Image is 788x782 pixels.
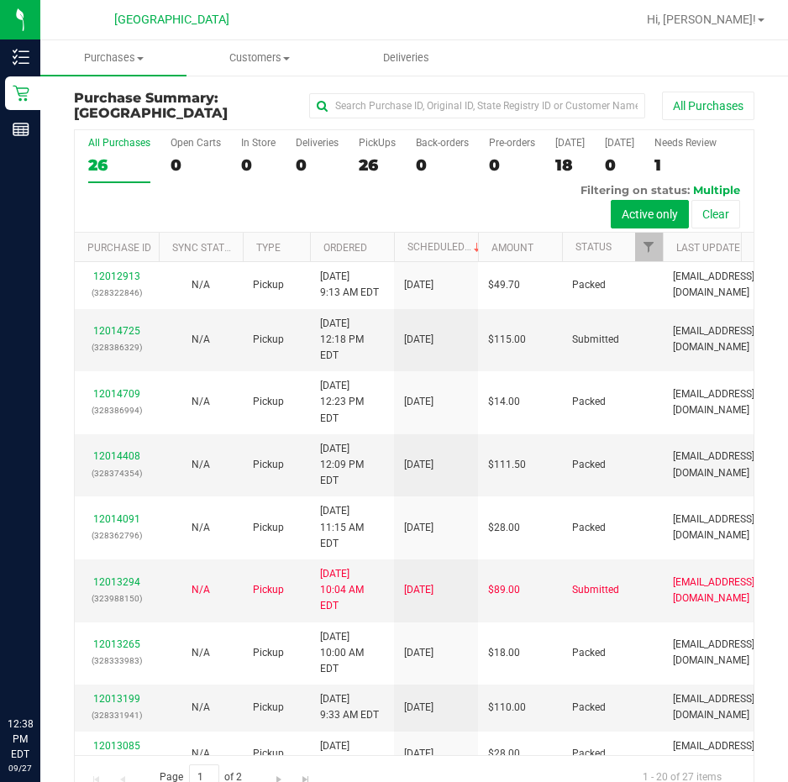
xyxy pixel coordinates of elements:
div: 26 [359,155,396,175]
span: $111.50 [488,457,526,473]
a: 12013265 [93,638,140,650]
div: [DATE] [555,137,585,149]
span: $115.00 [488,332,526,348]
button: N/A [192,645,210,661]
span: [DATE] [404,332,433,348]
a: 12012913 [93,270,140,282]
inline-svg: Inventory [13,49,29,66]
a: 12013199 [93,693,140,705]
a: Last Updated By [676,242,761,254]
span: [DATE] 11:15 AM EDT [320,503,384,552]
span: Pickup [253,582,284,598]
h3: Purchase Summary: [74,91,301,120]
span: Pickup [253,332,284,348]
span: $28.00 [488,520,520,536]
a: 12014408 [93,450,140,462]
a: Amount [491,242,533,254]
span: [DATE] [404,746,433,762]
span: [DATE] [404,700,433,716]
p: (328386329) [85,339,149,355]
span: Packed [572,700,606,716]
p: (328331941) [85,707,149,723]
a: Deliveries [333,40,479,76]
span: [DATE] 9:33 AM EDT [320,691,379,723]
span: Pickup [253,746,284,762]
span: [DATE] [404,457,433,473]
button: N/A [192,746,210,762]
button: N/A [192,332,210,348]
p: (328386994) [85,402,149,418]
p: (323988150) [85,590,149,606]
span: Not Applicable [192,647,210,659]
button: N/A [192,457,210,473]
p: (328374354) [85,465,149,481]
div: 0 [416,155,469,175]
span: Not Applicable [192,333,210,345]
div: 0 [489,155,535,175]
a: Scheduled [407,241,484,253]
span: Packed [572,645,606,661]
span: Multiple [693,183,740,197]
div: In Store [241,137,276,149]
a: 12013085 [93,740,140,752]
div: 18 [555,155,585,175]
span: $49.70 [488,277,520,293]
a: Purchases [40,40,186,76]
div: Back-orders [416,137,469,149]
a: 12014725 [93,325,140,337]
span: [DATE] [404,582,433,598]
p: (328362796) [85,527,149,543]
div: Needs Review [654,137,717,149]
div: PickUps [359,137,396,149]
span: Packed [572,277,606,293]
a: Filter [635,233,663,261]
button: Clear [691,200,740,228]
button: N/A [192,582,210,598]
div: 0 [171,155,221,175]
button: N/A [192,520,210,536]
span: [GEOGRAPHIC_DATA] [74,105,228,121]
div: 1 [654,155,717,175]
a: Status [575,241,612,253]
span: [DATE] 12:23 PM EDT [320,378,384,427]
span: [DATE] 9:24 AM EDT [320,738,379,770]
span: Not Applicable [192,396,210,407]
button: N/A [192,700,210,716]
a: Type [256,242,281,254]
a: Purchase ID [87,242,151,254]
span: Not Applicable [192,279,210,291]
span: $14.00 [488,394,520,410]
span: [DATE] [404,277,433,293]
div: [DATE] [605,137,634,149]
span: $28.00 [488,746,520,762]
span: [DATE] 10:00 AM EDT [320,629,384,678]
a: Sync Status [172,242,237,254]
span: $110.00 [488,700,526,716]
inline-svg: Retail [13,85,29,102]
span: [DATE] [404,645,433,661]
p: 12:38 PM EDT [8,716,33,762]
span: Packed [572,394,606,410]
span: Packed [572,520,606,536]
div: 0 [241,155,276,175]
span: Hi, [PERSON_NAME]! [647,13,756,26]
div: All Purchases [88,137,150,149]
span: Packed [572,746,606,762]
span: Customers [187,50,332,66]
a: 12014709 [93,388,140,400]
span: [DATE] 10:04 AM EDT [320,566,384,615]
span: Not Applicable [192,459,210,470]
span: Deliveries [360,50,452,66]
button: N/A [192,394,210,410]
button: Active only [611,200,689,228]
span: Packed [572,457,606,473]
span: [DATE] [404,520,433,536]
a: 12014091 [93,513,140,525]
span: Not Applicable [192,701,210,713]
div: 26 [88,155,150,175]
div: 0 [296,155,339,175]
p: 09/27 [8,762,33,774]
span: Pickup [253,700,284,716]
p: (328322846) [85,285,149,301]
span: [DATE] 12:18 PM EDT [320,316,384,365]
